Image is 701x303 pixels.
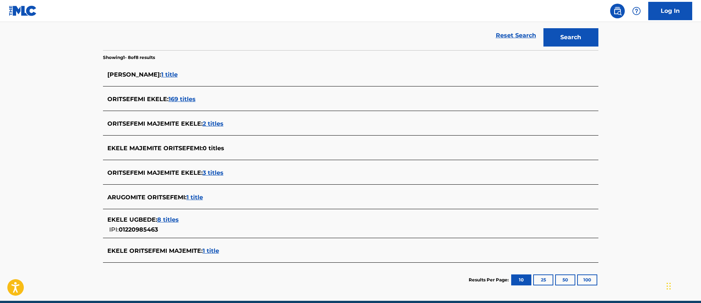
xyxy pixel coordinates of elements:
a: Reset Search [492,27,540,44]
span: IPI: [109,226,119,233]
span: ORITSEFEMI EKELE : [107,96,169,103]
img: MLC Logo [9,5,37,16]
button: 100 [577,274,597,285]
span: 3 titles [203,169,224,176]
span: 8 titles [157,216,179,223]
div: Drag [667,275,671,297]
span: 2 titles [203,120,224,127]
span: 0 titles [203,145,224,152]
span: ORITSEFEMI MAJEMITE EKELE : [107,120,203,127]
span: 1 title [187,194,203,201]
a: Public Search [610,4,625,18]
button: Search [543,28,598,47]
span: [PERSON_NAME] : [107,71,161,78]
img: help [632,7,641,15]
a: Log In [648,2,692,20]
p: Showing 1 - 8 of 8 results [103,54,155,61]
span: 1 title [161,71,178,78]
span: EKELE UGBEDE : [107,216,157,223]
div: Help [629,4,644,18]
button: 25 [533,274,553,285]
p: Results Per Page: [469,277,510,283]
span: 1 title [203,247,219,254]
button: 10 [511,274,531,285]
span: ARUGOMITE ORITSEFEMI : [107,194,187,201]
span: EKELE MAJEMITE ORITSEFEMI : [107,145,203,152]
button: 50 [555,274,575,285]
span: ORITSEFEMI MAJEMITE EKELE : [107,169,203,176]
span: 01220985463 [119,226,158,233]
iframe: Chat Widget [664,268,701,303]
span: 169 titles [169,96,196,103]
span: EKELE ORITSEFEMI MAJEMITE : [107,247,203,254]
img: search [613,7,622,15]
